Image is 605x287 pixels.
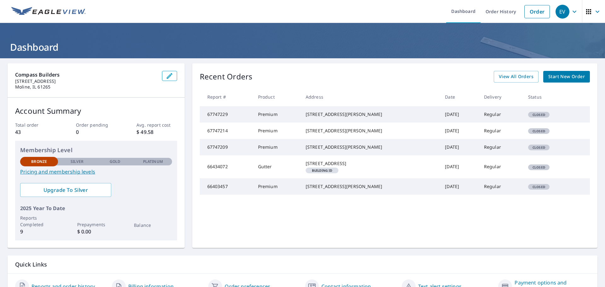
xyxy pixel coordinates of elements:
th: Address [301,88,440,106]
p: Platinum [143,159,163,164]
p: Reports Completed [20,215,58,228]
a: Order [524,5,550,18]
p: Moline, IL 61265 [15,84,157,90]
p: Bronze [31,159,47,164]
a: Pricing and membership levels [20,168,172,175]
p: $ 0.00 [77,228,115,235]
p: Quick Links [15,261,590,268]
td: Gutter [253,155,301,178]
th: Status [523,88,574,106]
td: [DATE] [440,123,479,139]
p: Membership Level [20,146,172,154]
p: Compass Builders [15,71,157,78]
span: Closed [529,112,549,117]
div: [STREET_ADDRESS][PERSON_NAME] [306,183,435,190]
div: [STREET_ADDRESS][PERSON_NAME] [306,111,435,118]
p: 2025 Year To Date [20,204,172,212]
span: Closed [529,129,549,133]
p: $ 49.58 [136,128,177,136]
a: Start New Order [543,71,590,83]
p: Total order [15,122,55,128]
span: Upgrade To Silver [25,187,106,193]
th: Product [253,88,301,106]
p: Balance [134,222,172,228]
td: 67747209 [200,139,253,155]
span: Closed [529,145,549,150]
td: Regular [479,139,523,155]
td: Premium [253,139,301,155]
td: [DATE] [440,178,479,195]
span: Closed [529,165,549,169]
p: Order pending [76,122,116,128]
td: [DATE] [440,106,479,123]
td: Regular [479,178,523,195]
td: 67747229 [200,106,253,123]
div: [STREET_ADDRESS][PERSON_NAME] [306,144,435,150]
span: View All Orders [499,73,533,81]
h1: Dashboard [8,41,597,54]
p: 43 [15,128,55,136]
th: Report # [200,88,253,106]
p: Avg. report cost [136,122,177,128]
td: 67747214 [200,123,253,139]
th: Delivery [479,88,523,106]
td: [DATE] [440,139,479,155]
th: Date [440,88,479,106]
td: Regular [479,155,523,178]
a: Upgrade To Silver [20,183,111,197]
p: 0 [76,128,116,136]
td: Premium [253,178,301,195]
a: View All Orders [494,71,539,83]
span: Start New Order [548,73,585,81]
td: Premium [253,106,301,123]
td: 66434072 [200,155,253,178]
div: EV [556,5,569,19]
p: Account Summary [15,105,177,117]
div: [STREET_ADDRESS] [306,160,435,167]
td: 66403457 [200,178,253,195]
p: Recent Orders [200,71,253,83]
td: [DATE] [440,155,479,178]
p: 9 [20,228,58,235]
img: EV Logo [11,7,86,16]
p: Gold [110,159,120,164]
span: Closed [529,185,549,189]
p: [STREET_ADDRESS] [15,78,157,84]
p: Prepayments [77,221,115,228]
em: Building ID [312,169,332,172]
td: Regular [479,123,523,139]
p: Silver [71,159,84,164]
td: Regular [479,106,523,123]
td: Premium [253,123,301,139]
div: [STREET_ADDRESS][PERSON_NAME] [306,128,435,134]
